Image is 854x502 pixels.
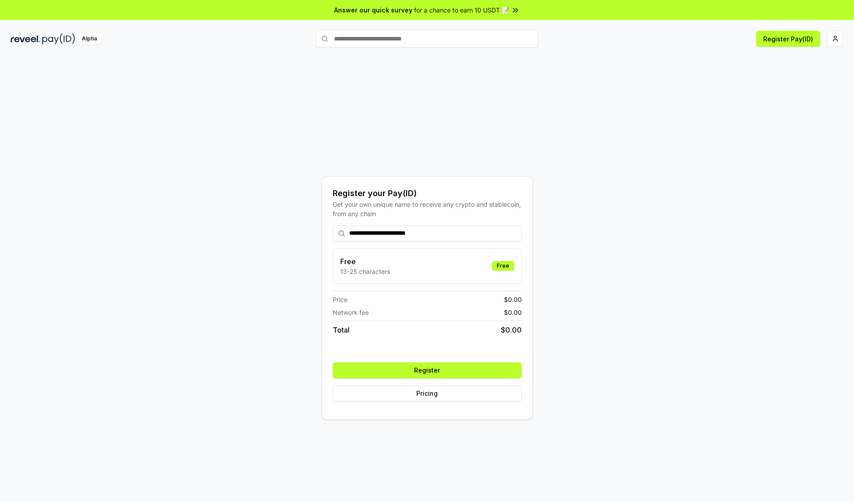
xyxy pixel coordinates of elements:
[504,308,522,317] span: $ 0.00
[333,308,369,317] span: Network fee
[333,187,522,200] div: Register your Pay(ID)
[492,261,514,271] div: Free
[42,33,75,44] img: pay_id
[756,31,820,47] button: Register Pay(ID)
[340,267,390,276] p: 13-25 characters
[333,295,347,304] span: Price
[334,5,412,15] span: Answer our quick survey
[340,256,390,267] h3: Free
[333,325,350,335] span: Total
[504,295,522,304] span: $ 0.00
[333,200,522,218] div: Get your own unique name to receive any crypto and stablecoin, from any chain
[333,362,522,378] button: Register
[414,5,509,15] span: for a chance to earn 10 USDT 📝
[501,325,522,335] span: $ 0.00
[77,33,102,44] div: Alpha
[11,33,40,44] img: reveel_dark
[333,386,522,402] button: Pricing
